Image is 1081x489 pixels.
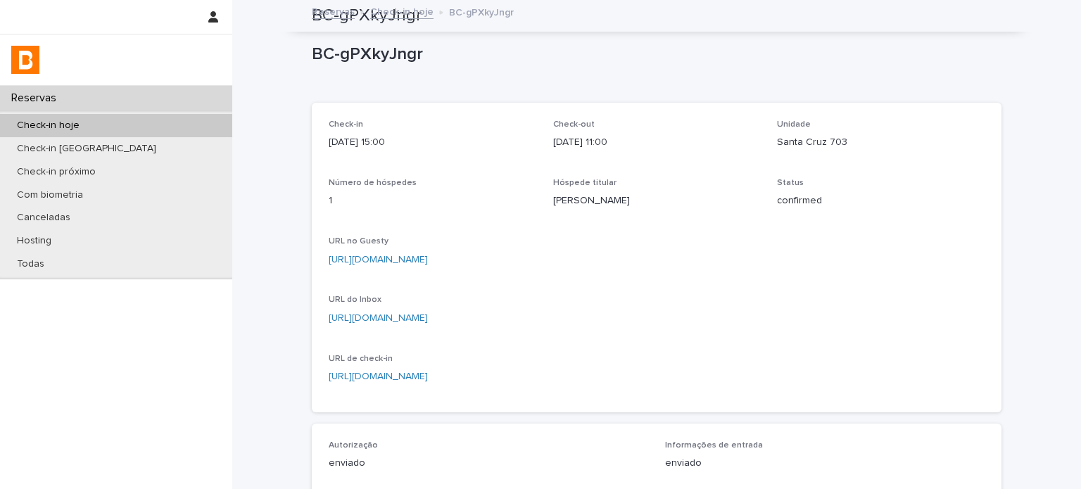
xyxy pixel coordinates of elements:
a: Check-in hoje [370,3,434,19]
p: Check-in hoje [6,120,91,132]
p: [DATE] 15:00 [329,135,536,150]
span: Unidade [777,120,811,129]
p: Canceladas [6,212,82,224]
p: Check-in próximo [6,166,107,178]
p: Check-in [GEOGRAPHIC_DATA] [6,143,167,155]
span: Número de hóspedes [329,179,417,187]
p: Com biometria [6,189,94,201]
p: Reservas [6,91,68,105]
a: [URL][DOMAIN_NAME] [329,313,428,323]
span: URL de check-in [329,355,393,363]
a: Reservas [312,3,355,19]
p: BC-gPXkyJngr [449,4,514,19]
img: zVaNuJHRTjyIjT5M9Xd5 [11,46,39,74]
p: BC-gPXkyJngr [312,44,996,65]
p: Santa Cruz 703 [777,135,985,150]
p: Hosting [6,235,63,247]
p: confirmed [777,193,985,208]
span: Status [777,179,804,187]
p: [DATE] 11:00 [553,135,761,150]
span: Autorização [329,441,378,450]
span: Check-in [329,120,363,129]
span: Check-out [553,120,595,129]
span: URL no Guesty [329,237,388,246]
span: Informações de entrada [665,441,763,450]
p: enviado [665,456,985,471]
a: [URL][DOMAIN_NAME] [329,255,428,265]
span: Hóspede titular [553,179,617,187]
span: URL do Inbox [329,296,381,304]
p: Todas [6,258,56,270]
p: [PERSON_NAME] [553,193,761,208]
p: 1 [329,193,536,208]
a: [URL][DOMAIN_NAME] [329,371,428,381]
p: enviado [329,456,648,471]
